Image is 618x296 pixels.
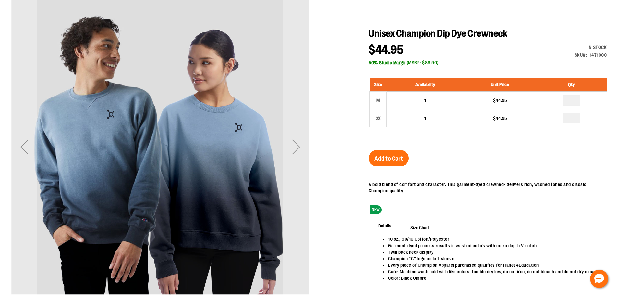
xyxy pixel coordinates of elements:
th: Unit Price [464,78,536,92]
th: Availability [387,78,464,92]
b: 50% Studio Margin [369,60,407,65]
span: Unisex Champion Dip Dye Crewneck [369,28,507,39]
li: Champion “C” logo on left sleeve [388,255,600,262]
div: $44.95 [467,97,533,104]
div: 2X [373,113,383,123]
button: Add to Cart [369,150,409,166]
div: $44.95 [467,115,533,122]
div: 1471000 [590,52,607,58]
li: Every piece of Champion Apparel purchased qualifies for Hanes4Education [388,262,600,268]
div: In stock [575,44,607,51]
span: 1 [424,98,426,103]
span: Details [369,217,401,234]
li: 10 oz., 90/10 Cotton/Polyester [388,236,600,242]
th: Size [370,78,387,92]
div: A bold blend of comfort and character. This garment-dyed crewneck delivers rich, washed tones and... [369,181,607,194]
span: Size Chart [401,219,439,236]
li: Care: Machine wash cold with like colors, tumble dry low, do not iron, do not bleach and do not d... [388,268,600,275]
span: 1 [424,116,426,121]
div: M [373,96,383,105]
th: Qty [536,78,607,92]
span: NEW [370,205,382,214]
div: Availability [575,44,607,51]
strong: SKU [575,52,587,58]
li: Twill back neck display [388,249,600,255]
div: (MSRP: $89.90) [369,59,607,66]
li: Color: Black Ombre [388,275,600,281]
span: Add to Cart [374,155,403,162]
button: Hello, have a question? Let’s chat. [590,270,608,288]
span: $44.95 [369,43,404,57]
li: Garment-dyed process results in washed colors with extra depth V-notch [388,242,600,249]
